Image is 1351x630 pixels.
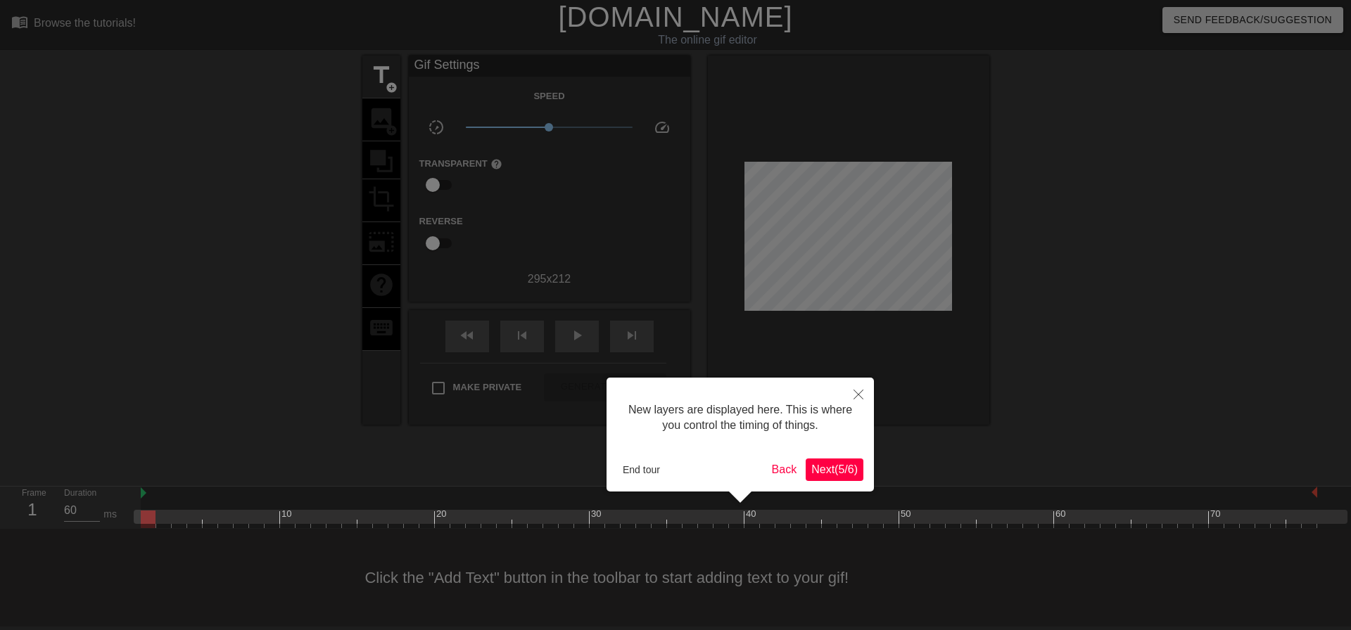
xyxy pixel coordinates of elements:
button: Next [806,458,863,481]
button: Close [843,378,874,410]
span: Next ( 5 / 6 ) [811,463,858,475]
button: End tour [617,459,666,480]
div: New layers are displayed here. This is where you control the timing of things. [617,388,863,448]
button: Back [766,458,803,481]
